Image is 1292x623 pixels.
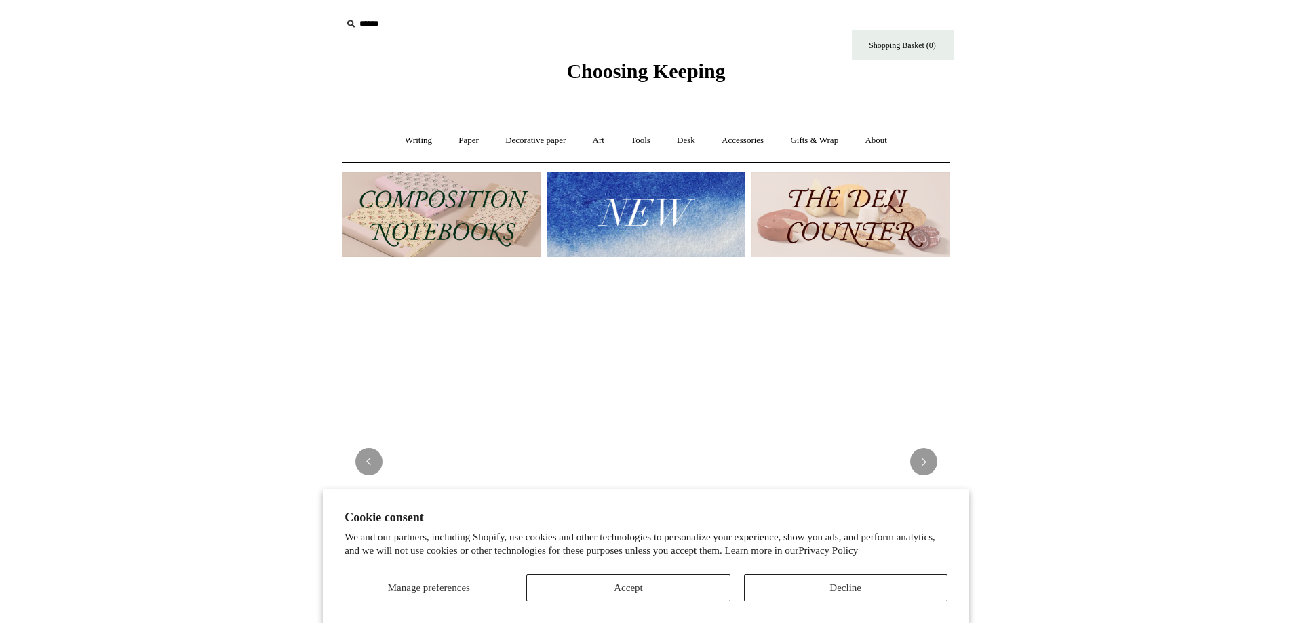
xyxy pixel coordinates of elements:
img: 202302 Composition ledgers.jpg__PID:69722ee6-fa44-49dd-a067-31375e5d54ec [342,172,541,257]
img: The Deli Counter [751,172,950,257]
a: Desk [665,123,707,159]
button: Previous [355,448,383,475]
a: Gifts & Wrap [778,123,850,159]
span: Manage preferences [388,582,470,593]
button: Manage preferences [345,574,513,601]
a: Art [581,123,616,159]
a: About [853,123,899,159]
button: Decline [744,574,947,601]
a: Tools [619,123,663,159]
a: Decorative paper [493,123,578,159]
button: Accept [526,574,730,601]
h2: Cookie consent [345,510,947,525]
a: Writing [393,123,444,159]
a: Shopping Basket (0) [852,30,954,60]
a: Privacy Policy [798,545,858,556]
button: Next [910,448,937,475]
p: We and our partners, including Shopify, use cookies and other technologies to personalize your ex... [345,531,947,557]
span: Choosing Keeping [566,60,725,82]
a: Paper [446,123,491,159]
img: New.jpg__PID:f73bdf93-380a-4a35-bcfe-7823039498e1 [547,172,745,257]
a: Accessories [709,123,776,159]
a: Choosing Keeping [566,71,725,80]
